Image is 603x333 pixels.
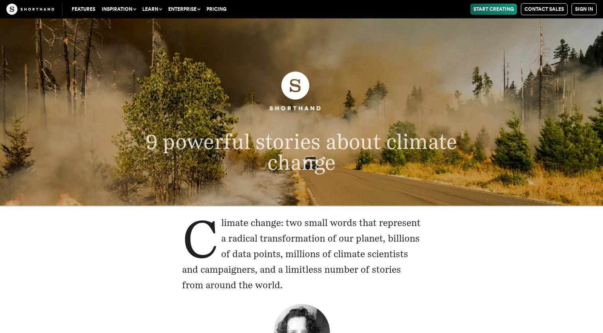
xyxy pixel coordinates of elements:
a: Start Creating [470,4,517,15]
a: Contact Sales [521,3,568,15]
a: Pricing [203,4,230,15]
button: Enterprise [165,4,203,15]
a: Sign in [572,3,597,15]
img: The Craft [6,4,54,15]
button: Inspiration [98,4,139,15]
span: 9 powerful stories about climate change [146,129,458,175]
button: Learn [139,4,165,15]
a: Features [69,4,98,15]
p: Climate change: two small words that represent a radical transformation of our planet, billions o... [182,215,421,293]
